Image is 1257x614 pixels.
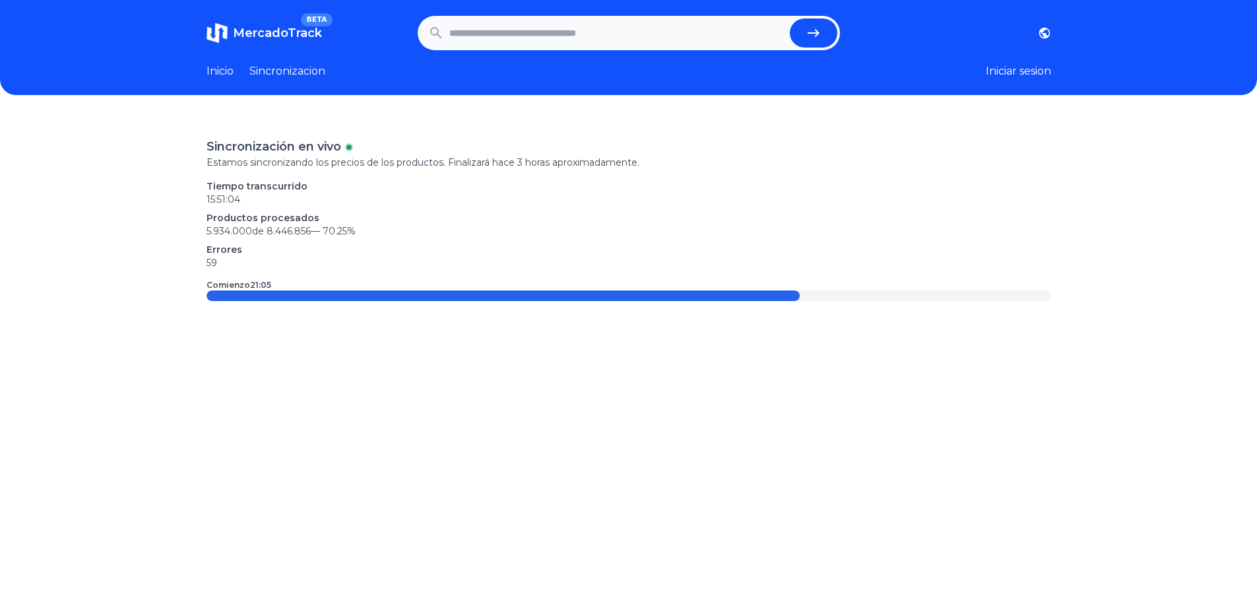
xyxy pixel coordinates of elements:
[207,22,322,44] a: MercadoTrackBETA
[207,137,341,156] p: Sincronización en vivo
[207,180,1051,193] p: Tiempo transcurrido
[249,63,325,79] a: Sincronizacion
[207,256,1051,269] p: 59
[207,224,1051,238] p: 5.934.000 de 8.446.856 —
[207,156,1051,169] p: Estamos sincronizando los precios de los productos. Finalizará hace 3 horas aproximadamente.
[233,26,322,40] span: MercadoTrack
[301,13,332,26] span: BETA
[250,280,271,290] time: 21:05
[207,22,228,44] img: MercadoTrack
[207,243,1051,256] p: Errores
[207,280,271,290] p: Comienzo
[323,225,356,237] span: 70.25 %
[207,63,234,79] a: Inicio
[986,63,1051,79] button: Iniciar sesion
[207,193,240,205] time: 15:51:04
[207,211,1051,224] p: Productos procesados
